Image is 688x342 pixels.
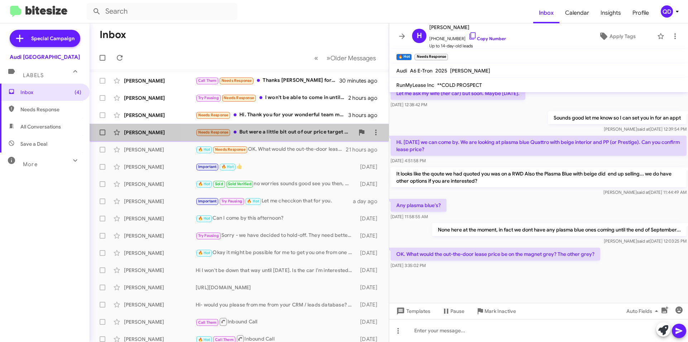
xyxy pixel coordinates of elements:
a: Special Campaign [10,30,80,47]
p: Let me ask my wife (her car) but soon. Maybe [DATE]. [391,87,525,100]
span: Important [198,199,217,203]
small: 🔥 Hot [396,54,412,60]
span: Up to 14-day-old leads [429,42,506,50]
div: [PERSON_NAME] [124,146,196,153]
div: Sorry - we have decided to hold-off. They need better paint colors for the e-trons [196,231,357,240]
span: « [314,53,318,62]
span: Apply Tags [610,30,636,43]
div: Thanks [PERSON_NAME] for reaching out to me, sure would like to drop by sometime [DATE] afternoon... [196,76,340,85]
span: Call Them [215,337,234,342]
span: Needs Response [224,95,254,100]
div: Let me checckon that for you. [196,197,353,205]
div: [PERSON_NAME] [124,163,196,170]
span: [DATE] 12:38:42 PM [391,102,427,107]
div: [URL][DOMAIN_NAME] [196,284,357,291]
div: [DATE] [357,301,383,308]
div: [PERSON_NAME] [124,249,196,257]
button: Mark Inactive [470,305,522,318]
div: 3 hours ago [348,112,383,119]
div: [DATE] [357,284,383,291]
div: [DATE] [357,215,383,222]
nav: Page navigation example [310,51,380,65]
div: [PERSON_NAME] [124,77,196,84]
span: Insights [595,3,627,23]
span: 2025 [435,67,447,74]
div: Hi I won't be down that way until [DATE]. Is the car I'm interested in included in 14% off? [196,267,357,274]
p: It looks like the qoute we had quoted you was on a RWD Also the Plasma Blue with beige did end up... [391,167,687,187]
span: said at [637,189,649,195]
span: Audi [396,67,407,74]
span: A6 E-Tron [410,67,433,74]
div: [PERSON_NAME] [124,215,196,222]
div: [DATE] [357,232,383,239]
div: Okay it might be possible for me to get you one from one of my sister stores. When are you lookin... [196,249,357,257]
button: Apply Tags [580,30,654,43]
span: Needs Response [215,147,245,152]
p: OK. What would the out-the-door lease price be on the magnet grey? The other grey? [391,248,600,261]
button: Auto Fields [621,305,666,318]
p: Any plasma blue's? [391,199,446,212]
span: Needs Response [20,106,81,113]
div: OK. What would the out-the-door lease price be on the magnet grey? The other grey? [196,145,346,154]
a: Copy Number [468,36,506,41]
span: Older Messages [330,54,376,62]
span: Special Campaign [31,35,75,42]
div: But were a little bit out of our price target after taxes and fees [196,128,354,136]
span: [PERSON_NAME] [DATE] 11:44:49 AM [603,189,687,195]
p: None here at the moment, in fact we dont have any plasma blue ones coming until the end of Septem... [432,223,687,236]
div: Hi. Thank you for your wonderful team members [PERSON_NAME] and [PERSON_NAME](?) [DATE]. We will ... [196,111,348,119]
div: 21 hours ago [346,146,383,153]
span: Labels [23,72,44,79]
span: All Conversations [20,123,61,130]
div: [PERSON_NAME] [124,301,196,308]
span: » [326,53,330,62]
div: Inbound Call [196,317,357,326]
h1: Inbox [100,29,126,41]
div: Audi [GEOGRAPHIC_DATA] [10,53,80,61]
div: [PERSON_NAME] [124,267,196,274]
p: Hi. [DATE] we can come by. We are looking at plasma blue Quattro with beige interior and PP (or P... [391,136,687,156]
span: [PERSON_NAME] [429,23,506,32]
span: Try Pausing [198,233,219,238]
span: Sold [215,182,223,186]
button: Templates [389,305,436,318]
span: 🔥 Hot [198,216,210,221]
a: Profile [627,3,655,23]
span: 🔥 Hot [198,147,210,152]
p: Sounds good let me know so I can set you in for an appt [548,111,687,124]
div: [PERSON_NAME] [124,198,196,205]
span: Important [198,164,217,169]
span: Call Them [198,320,217,325]
div: 30 minutes ago [340,77,383,84]
span: [DATE] 3:35:02 PM [391,263,426,268]
span: (4) [75,89,81,96]
span: Auto Fields [626,305,661,318]
div: Can I come by this afternoon? [196,214,357,222]
span: [PERSON_NAME] [DATE] 12:39:54 PM [604,126,687,132]
span: Pause [450,305,464,318]
span: Mark Inactive [484,305,516,318]
span: Needs Response [198,130,229,135]
div: [PERSON_NAME] [124,129,196,136]
span: Templates [395,305,430,318]
input: Search [87,3,237,20]
span: Sold Verified [228,182,252,186]
div: Hi- would you please from me from your CRM / leads database? Thank you. [196,301,357,308]
span: 🔥 Hot [198,182,210,186]
a: Inbox [533,3,559,23]
div: [PERSON_NAME] [124,94,196,102]
div: [DATE] [357,267,383,274]
span: Try Pausing [221,199,242,203]
div: [DATE] [357,249,383,257]
span: [PERSON_NAME] [450,67,490,74]
div: [PERSON_NAME] [124,284,196,291]
div: [DATE] [357,163,383,170]
div: no worries sounds good see you then, When you arrive just ask for his manager [PERSON_NAME]. [196,180,357,188]
button: Previous [310,51,322,65]
div: 2 hours ago [348,94,383,102]
span: More [23,161,38,168]
span: Needs Response [221,78,252,83]
small: Needs Response [415,54,448,60]
span: said at [637,238,650,244]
